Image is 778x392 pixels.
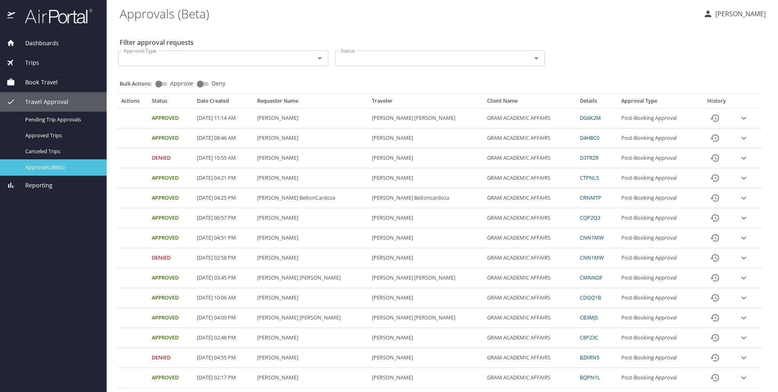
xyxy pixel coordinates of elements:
[369,168,483,188] td: [PERSON_NAME]
[580,314,598,321] a: CB3MJS
[15,97,68,106] span: Travel Approval
[254,208,369,228] td: [PERSON_NAME]
[705,308,725,328] button: History
[580,254,604,261] a: CNN1MW
[705,348,725,368] button: History
[149,368,194,388] td: Approved
[699,97,735,108] th: History
[212,81,225,86] span: Deny
[738,232,750,244] button: expand row
[194,188,254,208] td: [DATE] 04:25 PM
[120,80,158,87] p: Bulk Actions:
[705,168,725,188] button: History
[120,36,194,49] h2: Filter approval requests
[738,212,750,224] button: expand row
[149,288,194,308] td: Approved
[194,308,254,328] td: [DATE] 04:09 PM
[738,132,750,144] button: expand row
[194,268,254,288] td: [DATE] 03:45 PM
[738,272,750,284] button: expand row
[149,148,194,168] td: Denied
[618,188,698,208] td: Post-Booking Approval
[369,208,483,228] td: [PERSON_NAME]
[484,328,577,348] td: GRAM ACADEMIC AFFAIRS
[15,58,39,67] span: Trips
[580,174,599,181] a: CTPNL5
[484,148,577,168] td: GRAM ACADEMIC AFFAIRS
[618,368,698,388] td: Post-Booking Approval
[484,108,577,128] td: GRAM ACADEMIC AFFAIRS
[580,354,599,361] a: BZKRN5
[149,328,194,348] td: Approved
[580,154,599,161] a: D3TRZR
[738,352,750,364] button: expand row
[25,132,97,139] span: Approved Trips
[484,168,577,188] td: GRAM ACADEMIC AFFAIRS
[580,194,601,201] a: CRNMTP
[618,128,698,148] td: Post-Booking Approval
[25,148,97,155] span: Canceled Trips
[369,248,483,268] td: [PERSON_NAME]
[369,97,483,108] th: Traveler
[531,53,542,64] button: Open
[618,97,698,108] th: Approval Type
[254,268,369,288] td: [PERSON_NAME] [PERSON_NAME]
[618,148,698,168] td: Post-Booking Approval
[254,168,369,188] td: [PERSON_NAME]
[369,228,483,248] td: [PERSON_NAME]
[16,8,92,24] img: airportal-logo.png
[15,181,52,190] span: Reporting
[738,192,750,204] button: expand row
[484,248,577,268] td: GRAM ACADEMIC AFFAIRS
[369,328,483,348] td: [PERSON_NAME]
[705,288,725,308] button: History
[618,348,698,368] td: Post-Booking Approval
[705,188,725,208] button: History
[254,328,369,348] td: [PERSON_NAME]
[254,368,369,388] td: [PERSON_NAME]
[254,108,369,128] td: [PERSON_NAME]
[15,39,59,48] span: Dashboards
[194,348,254,368] td: [DATE] 04:55 PM
[618,248,698,268] td: Post-Booking Approval
[25,116,97,123] span: Pending Trip Approvals
[369,268,483,288] td: [PERSON_NAME] [PERSON_NAME]
[254,128,369,148] td: [PERSON_NAME]
[194,208,254,228] td: [DATE] 06:57 PM
[618,308,698,328] td: Post-Booking Approval
[369,348,483,368] td: [PERSON_NAME]
[580,334,598,341] a: C8P23C
[369,128,483,148] td: [PERSON_NAME]
[254,188,369,208] td: [PERSON_NAME] BeltonCardoza
[149,128,194,148] td: Approved
[149,208,194,228] td: Approved
[618,288,698,308] td: Post-Booking Approval
[149,97,194,108] th: Status
[254,248,369,268] td: [PERSON_NAME]
[369,308,483,328] td: [PERSON_NAME] [PERSON_NAME]
[738,292,750,304] button: expand row
[580,214,600,221] a: CQP2Q3
[705,268,725,288] button: History
[369,148,483,168] td: [PERSON_NAME]
[705,108,725,128] button: History
[705,208,725,228] button: History
[25,163,97,171] span: Approvals (Beta)
[254,148,369,168] td: [PERSON_NAME]
[194,228,254,248] td: [DATE] 04:51 PM
[738,372,750,384] button: expand row
[618,228,698,248] td: Post-Booking Approval
[705,248,725,268] button: History
[194,328,254,348] td: [DATE] 02:48 PM
[369,188,483,208] td: [PERSON_NAME] Beltoncardoza
[254,288,369,308] td: [PERSON_NAME]
[170,81,193,86] span: Approve
[254,348,369,368] td: [PERSON_NAME]
[577,97,618,108] th: Details
[705,328,725,348] button: History
[700,7,769,21] button: [PERSON_NAME]
[705,128,725,148] button: History
[618,168,698,188] td: Post-Booking Approval
[738,252,750,264] button: expand row
[618,208,698,228] td: Post-Booking Approval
